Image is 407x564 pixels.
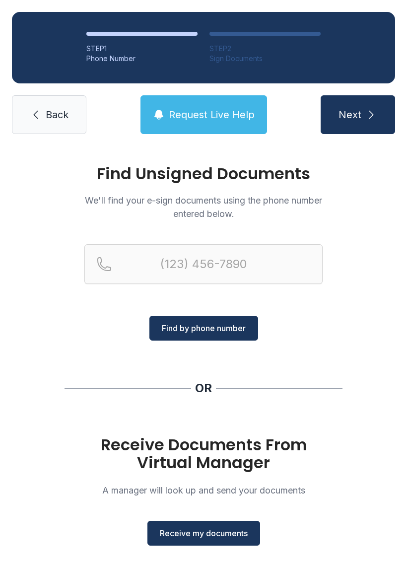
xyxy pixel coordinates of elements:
[84,194,323,220] p: We'll find your e-sign documents using the phone number entered below.
[162,322,246,334] span: Find by phone number
[195,380,212,396] div: OR
[209,44,321,54] div: STEP 2
[86,54,198,64] div: Phone Number
[86,44,198,54] div: STEP 1
[339,108,361,122] span: Next
[169,108,255,122] span: Request Live Help
[84,166,323,182] h1: Find Unsigned Documents
[46,108,68,122] span: Back
[160,527,248,539] span: Receive my documents
[209,54,321,64] div: Sign Documents
[84,436,323,472] h1: Receive Documents From Virtual Manager
[84,244,323,284] input: Reservation phone number
[84,484,323,497] p: A manager will look up and send your documents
